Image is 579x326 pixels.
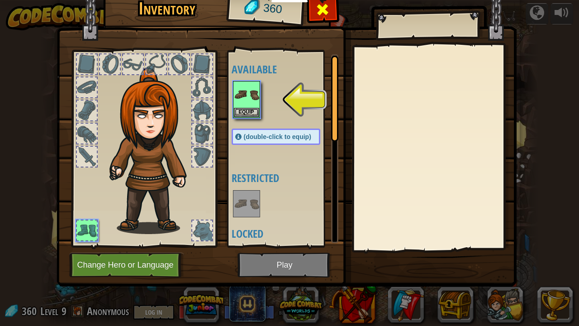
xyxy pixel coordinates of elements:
span: (double-click to equip) [244,133,311,140]
button: Equip [234,108,259,117]
img: portrait.png [234,191,259,216]
button: Change Hero or Language [69,253,184,278]
h4: Locked [232,228,338,240]
h4: Available [232,63,338,75]
img: hair_f2.png [105,67,203,234]
img: portrait.png [234,82,259,107]
h4: Restricted [232,172,338,184]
